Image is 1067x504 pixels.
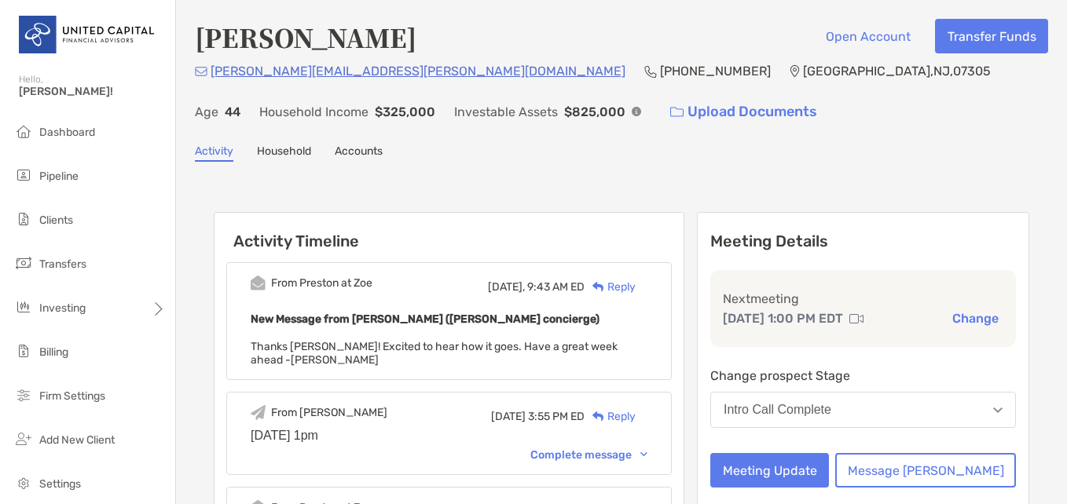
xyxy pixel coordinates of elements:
button: Message [PERSON_NAME] [835,453,1016,488]
button: Intro Call Complete [710,392,1016,428]
img: Event icon [251,276,266,290]
span: Transfers [39,257,86,271]
p: Change prospect Stage [710,366,1016,385]
img: communication type [849,312,863,325]
a: Activity [195,144,233,162]
div: Reply [585,408,636,425]
span: Add New Client [39,433,115,447]
p: Age [195,102,218,122]
div: From [PERSON_NAME] [271,406,387,419]
p: Meeting Details [710,232,1016,251]
img: dashboard icon [14,122,33,141]
button: Transfer Funds [935,19,1048,53]
a: Upload Documents [660,95,827,129]
div: Complete message [530,448,647,462]
img: pipeline icon [14,166,33,184]
img: add_new_client icon [14,429,33,448]
div: [DATE] 1pm [251,429,647,443]
img: firm-settings icon [14,385,33,404]
p: [GEOGRAPHIC_DATA] , NJ , 07305 [803,61,991,81]
p: Household Income [259,102,368,122]
img: transfers icon [14,254,33,272]
img: Info Icon [632,107,641,116]
img: Reply icon [592,282,604,292]
img: billing icon [14,341,33,360]
b: New Message from [PERSON_NAME] ([PERSON_NAME] concierge) [251,312,599,326]
a: Household [257,144,311,162]
p: 44 [225,102,240,122]
p: $825,000 [564,102,625,122]
p: Investable Assets [454,102,558,122]
span: [PERSON_NAME]! [19,85,166,98]
img: Event icon [251,405,266,420]
p: [DATE] 1:00 PM EDT [723,309,843,328]
span: Thanks [PERSON_NAME]! Excited to hear how it goes. Have a great week ahead -[PERSON_NAME] [251,340,618,367]
img: Location Icon [790,65,800,78]
img: Chevron icon [640,452,647,457]
span: Settings [39,477,81,491]
span: Pipeline [39,170,79,183]
span: [DATE], [488,280,525,294]
p: $325,000 [375,102,435,122]
p: Next meeting [723,289,1003,309]
img: settings icon [14,473,33,492]
div: Reply [585,279,636,295]
span: Investing [39,301,86,315]
img: Reply icon [592,411,604,422]
span: Billing [39,345,68,359]
span: 3:55 PM ED [528,410,585,423]
img: Phone Icon [644,65,657,78]
img: button icon [670,107,684,118]
p: [PERSON_NAME][EMAIL_ADDRESS][PERSON_NAME][DOMAIN_NAME] [211,61,625,81]
img: United Capital Logo [19,6,156,63]
div: Intro Call Complete [724,403,831,417]
span: Clients [39,214,73,227]
img: investing icon [14,298,33,316]
h4: [PERSON_NAME] [195,19,416,55]
p: [PHONE_NUMBER] [660,61,771,81]
img: Email Icon [195,67,207,76]
span: [DATE] [491,410,526,423]
button: Open Account [813,19,922,53]
h6: Activity Timeline [214,213,684,250]
span: 9:43 AM ED [527,280,585,294]
a: Accounts [335,144,383,162]
button: Meeting Update [710,453,829,488]
div: From Preston at Zoe [271,276,372,290]
span: Dashboard [39,126,95,139]
span: Firm Settings [39,389,105,403]
img: clients icon [14,210,33,228]
img: Open dropdown arrow [993,407,1003,413]
button: Change [948,310,1003,327]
